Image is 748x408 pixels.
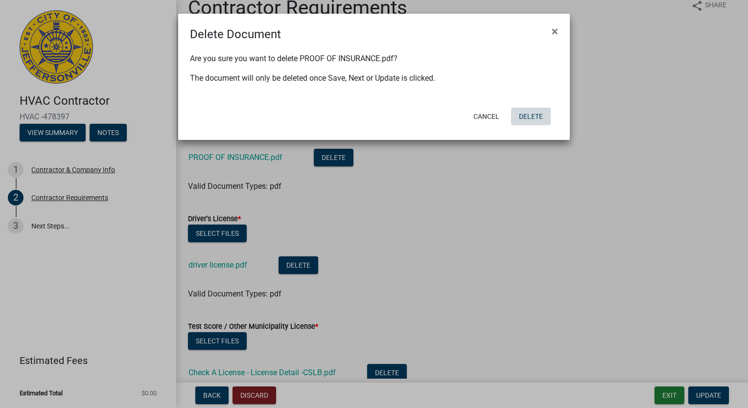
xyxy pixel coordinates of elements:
h4: Delete Document [190,25,281,43]
button: Delete [511,108,551,125]
p: The document will only be deleted once Save, Next or Update is clicked. [190,72,558,84]
p: Are you sure you want to delete PROOF OF INSURANCE.pdf? [190,53,558,65]
span: × [552,24,558,38]
button: Close [544,18,566,45]
button: Cancel [466,108,507,125]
